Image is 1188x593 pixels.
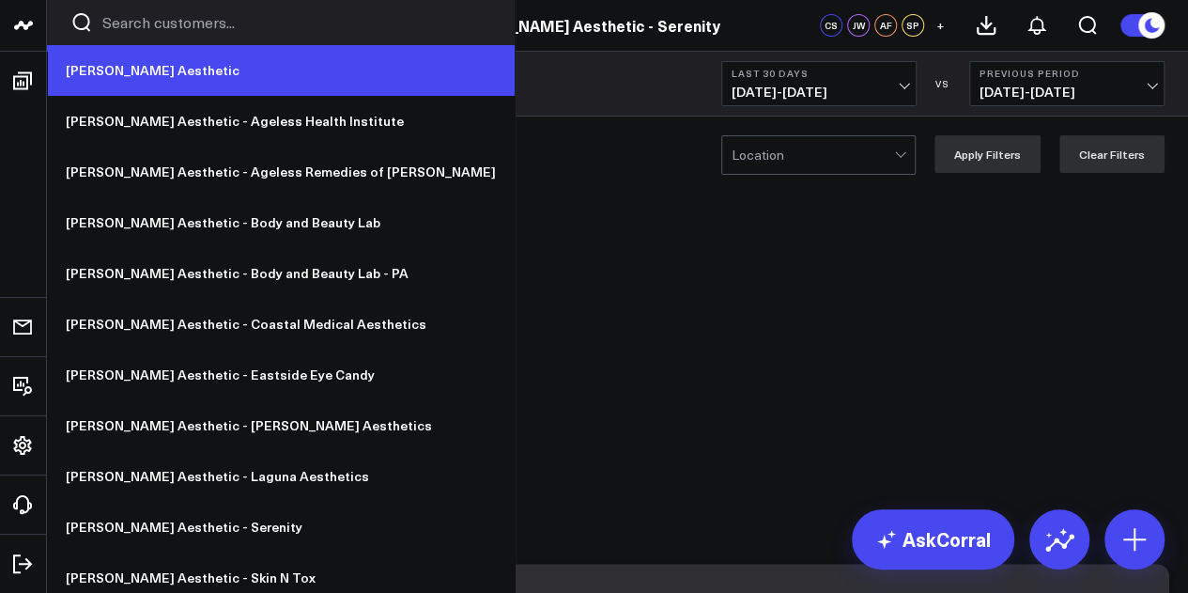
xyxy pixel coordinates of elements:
a: [PERSON_NAME] Aesthetic - [PERSON_NAME] Aesthetics [47,400,515,451]
a: [PERSON_NAME] Aesthetic - Serenity [444,15,720,36]
span: [DATE] - [DATE] [980,85,1154,100]
div: CS [820,14,842,37]
span: [DATE] - [DATE] [732,85,906,100]
a: [PERSON_NAME] Aesthetic - Laguna Aesthetics [47,451,515,502]
button: Previous Period[DATE]-[DATE] [969,61,1165,106]
div: SP [902,14,924,37]
button: + [929,14,951,37]
button: Search customers button [70,11,93,34]
a: [PERSON_NAME] Aesthetic - Ageless Remedies of [PERSON_NAME] [47,147,515,197]
button: Last 30 Days[DATE]-[DATE] [721,61,917,106]
b: Last 30 Days [732,68,906,79]
a: [PERSON_NAME] Aesthetic - Serenity [47,502,515,553]
b: Previous Period [980,68,1154,79]
a: [PERSON_NAME] Aesthetic - Body and Beauty Lab - PA [47,248,515,299]
a: [PERSON_NAME] Aesthetic - Body and Beauty Lab [47,197,515,248]
a: AskCorral [852,509,1014,570]
div: JW [847,14,870,37]
a: [PERSON_NAME] Aesthetic - Coastal Medical Aesthetics [47,299,515,350]
span: + [936,19,945,32]
a: [PERSON_NAME] Aesthetic - Ageless Health Institute [47,96,515,147]
a: [PERSON_NAME] Aesthetic [47,45,515,96]
a: [PERSON_NAME] Aesthetic - Eastside Eye Candy [47,350,515,400]
input: Search customers input [102,12,491,33]
button: Apply Filters [934,135,1041,173]
div: VS [926,78,960,89]
button: Clear Filters [1059,135,1165,173]
div: AF [874,14,897,37]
